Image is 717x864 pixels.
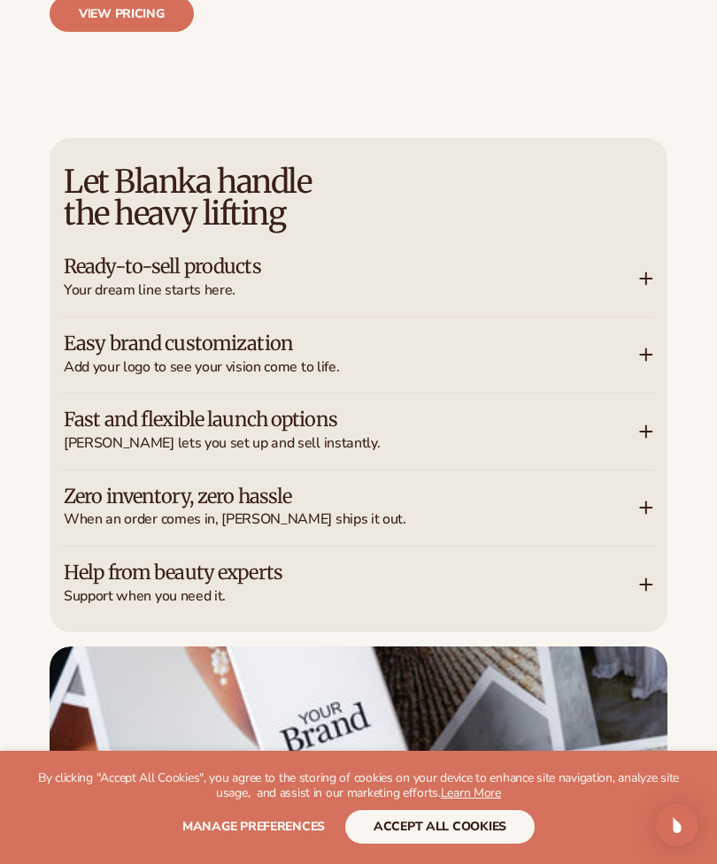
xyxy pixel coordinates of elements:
[64,166,653,230] h2: Let Blanka handle the heavy lifting
[64,411,586,429] h3: Fast and flexible launch options
[182,810,325,844] button: Manage preferences
[64,564,586,582] h3: Help from beauty experts
[64,258,586,276] h3: Ready-to-sell products
[441,784,501,801] a: Learn More
[64,488,586,506] h3: Zero inventory, zero hassle
[64,512,639,528] span: When an order comes in, [PERSON_NAME] ships it out.
[64,335,586,353] h3: Easy brand customization
[656,804,698,846] div: Open Intercom Messenger
[64,283,639,299] span: Your dream line starts here.
[64,589,639,605] span: Support when you need it.
[64,436,639,452] span: [PERSON_NAME] lets you set up and sell instantly.
[345,810,535,844] button: accept all cookies
[64,360,639,376] span: Add your logo to see your vision come to life.
[35,771,682,801] p: By clicking "Accept All Cookies", you agree to the storing of cookies on your device to enhance s...
[182,818,325,835] span: Manage preferences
